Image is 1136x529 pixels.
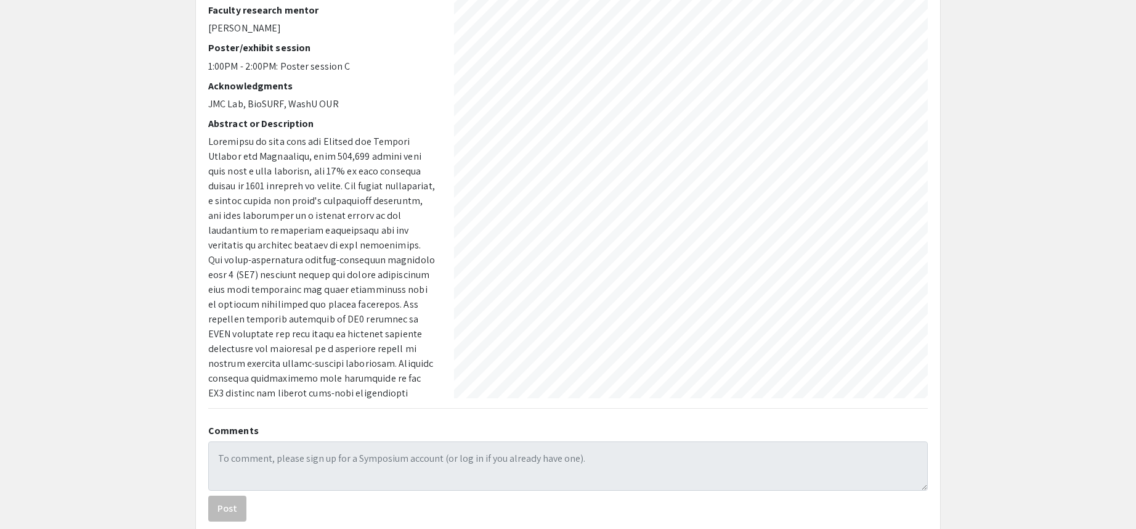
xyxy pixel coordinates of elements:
p: [PERSON_NAME] [208,21,436,36]
h2: Acknowledgments [208,80,436,92]
p: JMC Lab, BioSURF, WashU OUR [208,97,436,112]
h2: Comments [208,425,928,437]
h2: Poster/exhibit session [208,42,436,54]
h2: Abstract or Description [208,118,436,129]
p: 1:00PM - 2:00PM: Poster session C [208,59,436,74]
h2: Faculty research mentor [208,4,436,16]
button: Post [208,496,246,522]
iframe: Chat [9,474,52,520]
